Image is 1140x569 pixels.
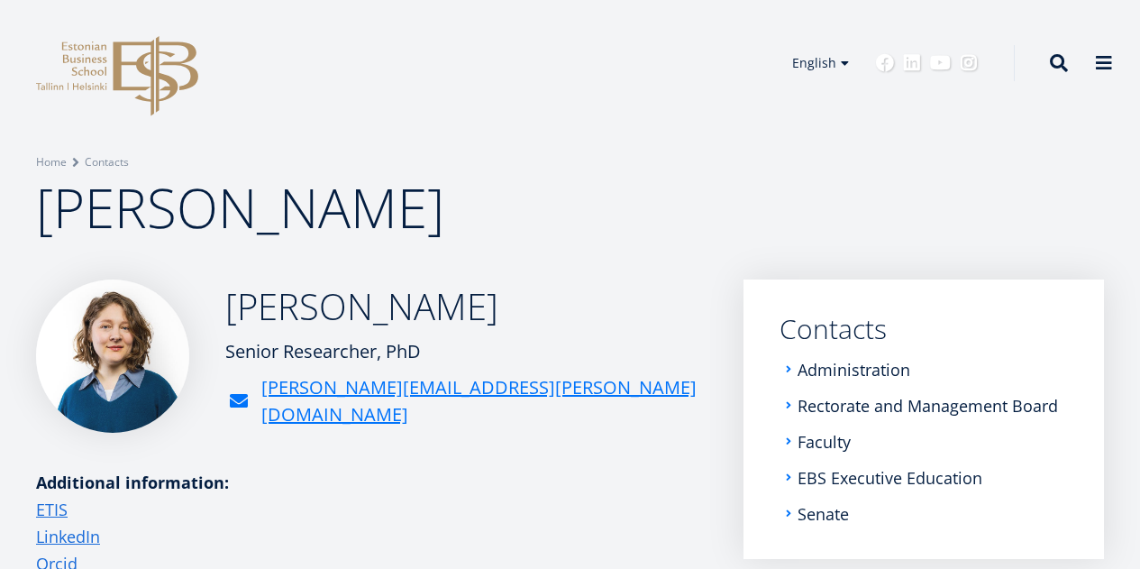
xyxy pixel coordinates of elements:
a: Instagram [960,54,978,72]
span: [PERSON_NAME] [36,170,444,244]
a: EBS Executive Education [798,469,982,487]
div: Additional information: [36,469,707,496]
a: Rectorate and Management Board [798,397,1058,415]
a: Contacts [85,153,129,171]
img: Aleksandra Kekkonen [36,280,189,433]
a: LinkedIn [36,523,100,550]
a: Faculty [798,433,851,451]
a: Administration [798,361,910,379]
h2: [PERSON_NAME] [225,284,707,329]
a: Linkedin [903,54,921,72]
a: Facebook [876,54,894,72]
div: Senior Researcher, PhD [225,338,707,365]
a: ETIS [36,496,68,523]
a: [PERSON_NAME][EMAIL_ADDRESS][PERSON_NAME][DOMAIN_NAME] [261,374,707,428]
a: Youtube [930,54,951,72]
a: Senate [798,505,849,523]
a: Contacts [780,316,1068,343]
a: Home [36,153,67,171]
